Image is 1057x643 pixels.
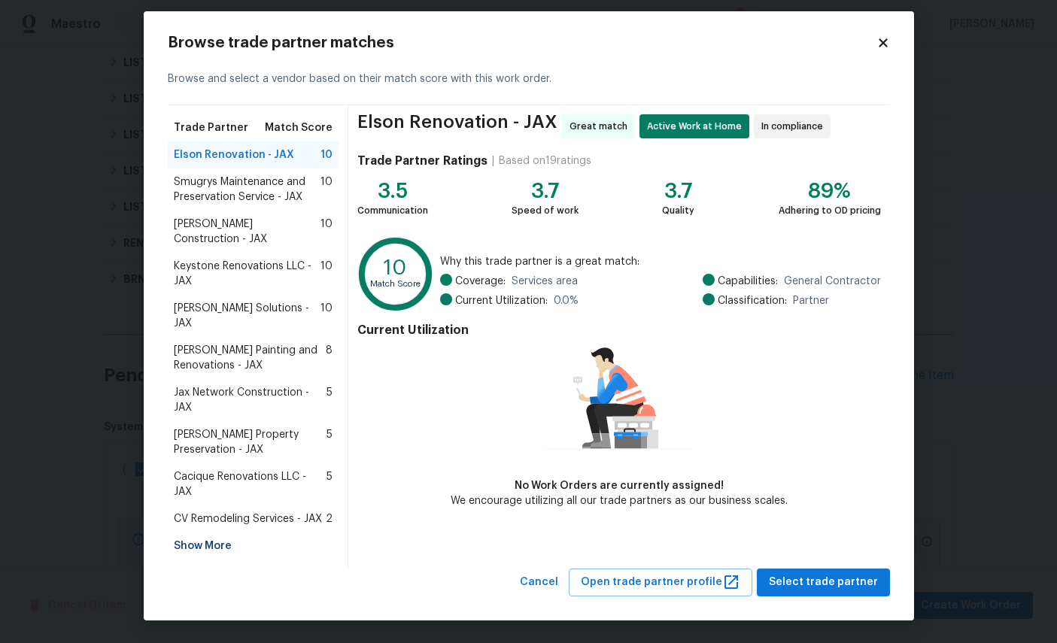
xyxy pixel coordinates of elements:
[357,114,557,138] span: Elson Renovation - JAX
[512,203,579,218] div: Speed of work
[168,532,339,560] div: Show More
[174,217,321,247] span: [PERSON_NAME] Construction - JAX
[174,343,327,373] span: [PERSON_NAME] Painting and Renovations - JAX
[327,385,333,415] span: 5
[320,147,333,162] span: 10
[174,174,321,205] span: Smugrys Maintenance and Preservation Service - JAX
[569,569,752,596] button: Open trade partner profile
[499,153,591,168] div: Based on 19 ratings
[174,385,327,415] span: Jax Network Construction - JAX
[326,343,333,373] span: 8
[320,301,333,331] span: 10
[357,183,428,199] div: 3.5
[512,183,579,199] div: 3.7
[327,469,333,499] span: 5
[320,217,333,247] span: 10
[757,569,890,596] button: Select trade partner
[570,119,633,134] span: Great match
[326,511,333,526] span: 2
[455,293,548,308] span: Current Utilization:
[174,120,248,135] span: Trade Partner
[581,573,740,592] span: Open trade partner profile
[174,469,327,499] span: Cacique Renovations LLC - JAX
[718,293,787,308] span: Classification:
[779,203,881,218] div: Adhering to OD pricing
[174,511,322,526] span: CV Remodeling Services - JAX
[718,274,778,289] span: Capabilities:
[168,35,876,50] h2: Browse trade partner matches
[320,259,333,289] span: 10
[487,153,499,168] div: |
[174,427,327,457] span: [PERSON_NAME] Property Preservation - JAX
[455,274,506,289] span: Coverage:
[357,323,880,338] h4: Current Utilization
[512,274,578,289] span: Services area
[520,573,558,592] span: Cancel
[779,183,881,199] div: 89%
[769,573,878,592] span: Select trade partner
[662,183,694,199] div: 3.7
[371,280,421,288] text: Match Score
[174,301,321,331] span: [PERSON_NAME] Solutions - JAX
[440,254,881,269] span: Why this trade partner is a great match:
[327,427,333,457] span: 5
[647,119,748,134] span: Active Work at Home
[384,257,408,278] text: 10
[174,147,294,162] span: Elson Renovation - JAX
[451,478,788,493] div: No Work Orders are currently assigned!
[265,120,333,135] span: Match Score
[662,203,694,218] div: Quality
[320,174,333,205] span: 10
[784,274,881,289] span: General Contractor
[174,259,321,289] span: Keystone Renovations LLC - JAX
[761,119,829,134] span: In compliance
[357,153,487,168] h4: Trade Partner Ratings
[168,53,890,105] div: Browse and select a vendor based on their match score with this work order.
[357,203,428,218] div: Communication
[451,493,788,508] div: We encourage utilizing all our trade partners as our business scales.
[793,293,829,308] span: Partner
[554,293,579,308] span: 0.0 %
[514,569,564,596] button: Cancel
